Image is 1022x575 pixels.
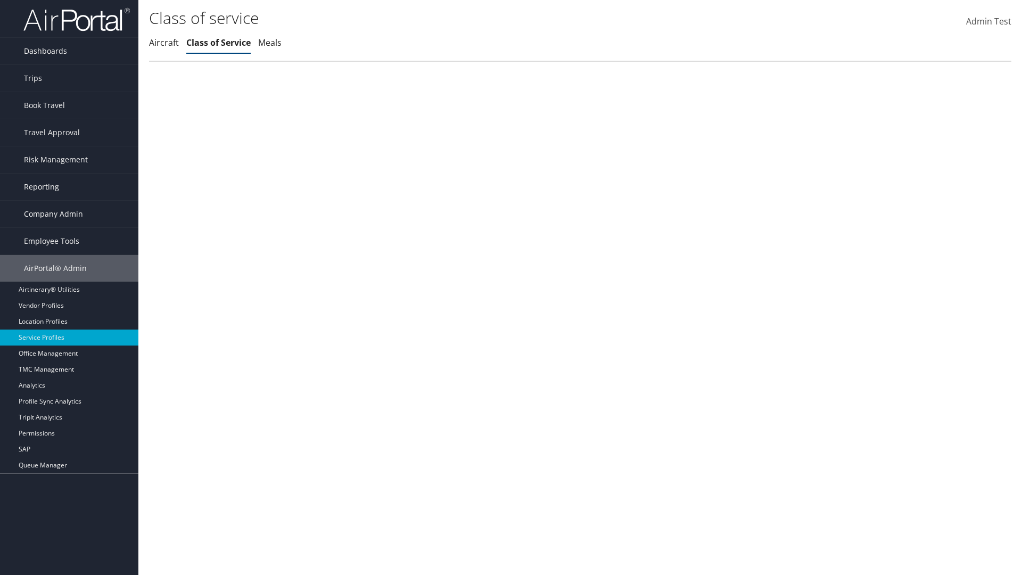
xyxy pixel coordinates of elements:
span: Book Travel [24,92,65,119]
img: airportal-logo.png [23,7,130,32]
span: Employee Tools [24,228,79,254]
a: Admin Test [966,5,1011,38]
span: Admin Test [966,15,1011,27]
span: AirPortal® Admin [24,255,87,282]
a: Class of Service [186,37,251,48]
span: Trips [24,65,42,92]
h1: Class of service [149,7,724,29]
span: Dashboards [24,38,67,64]
span: Company Admin [24,201,83,227]
span: Travel Approval [24,119,80,146]
span: Risk Management [24,146,88,173]
a: Meals [258,37,282,48]
a: Aircraft [149,37,179,48]
span: Reporting [24,174,59,200]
